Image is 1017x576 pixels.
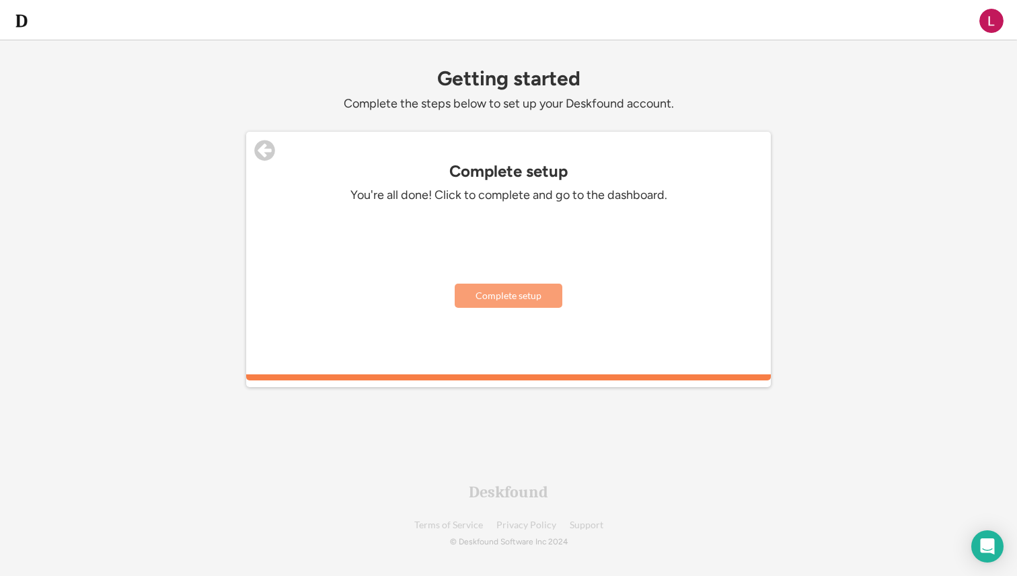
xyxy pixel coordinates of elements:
div: Open Intercom Messenger [971,530,1004,563]
div: Deskfound [469,484,548,500]
div: You're all done! Click to complete and go to the dashboard. [307,188,710,203]
div: Getting started [246,67,771,89]
button: Complete setup [455,284,562,308]
div: Complete setup [246,162,771,181]
a: Support [570,520,603,530]
a: Terms of Service [414,520,483,530]
img: ACg8ocJNWYbH7ZUq_Nf1rGK7tD5aoCELZCon9GviHXTATCnhJrjOWQ=s96-c [979,9,1004,33]
div: 100% [249,374,768,380]
div: Complete the steps below to set up your Deskfound account. [246,96,771,112]
img: d-whitebg.png [13,13,30,29]
a: Privacy Policy [496,520,556,530]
